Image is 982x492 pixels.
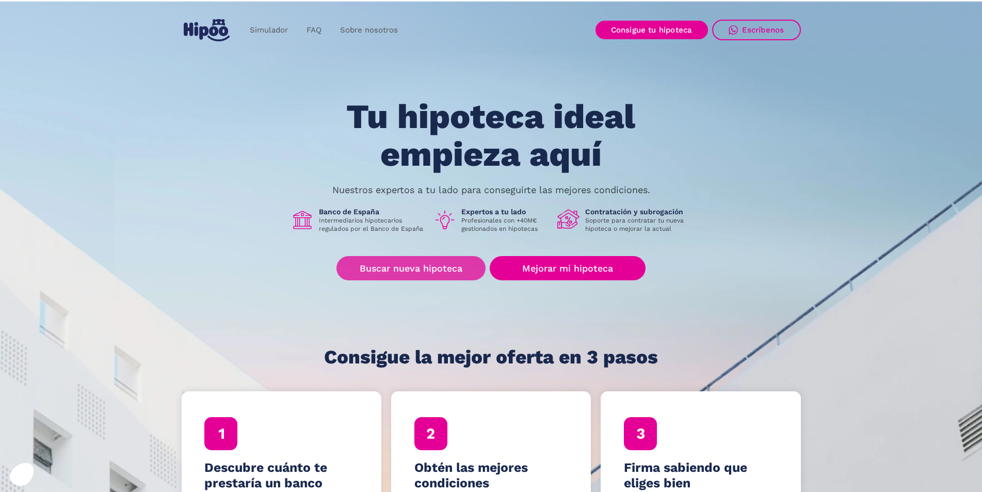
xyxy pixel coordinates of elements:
[712,20,801,40] a: Escríbenos
[204,460,358,491] h4: Descubre cuánto te prestaría un banco
[240,20,297,40] a: Simulador
[332,186,650,194] p: Nuestros expertos a tu lado para conseguirte las mejores condiciones.
[461,216,549,233] p: Profesionales con +40M€ gestionados en hipotecas
[331,20,407,40] a: Sobre nosotros
[319,207,425,216] h1: Banco de España
[319,216,425,233] p: Intermediarios hipotecarios regulados por el Banco de España
[624,460,778,491] h4: Firma sabiendo que eliges bien
[742,25,784,35] div: Escríbenos
[336,256,486,280] a: Buscar nueva hipoteca
[461,207,549,216] h1: Expertos a tu lado
[585,216,691,233] p: Soporte para contratar tu nueva hipoteca o mejorar la actual
[182,15,232,45] a: home
[585,207,691,216] h1: Contratación y subrogación
[490,256,645,280] a: Mejorar mi hipoteca
[414,460,568,491] h4: Obtén las mejores condiciones
[324,347,658,368] h1: Consigue la mejor oferta en 3 pasos
[295,98,686,173] h1: Tu hipoteca ideal empieza aquí
[595,21,708,39] a: Consigue tu hipoteca
[297,20,331,40] a: FAQ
